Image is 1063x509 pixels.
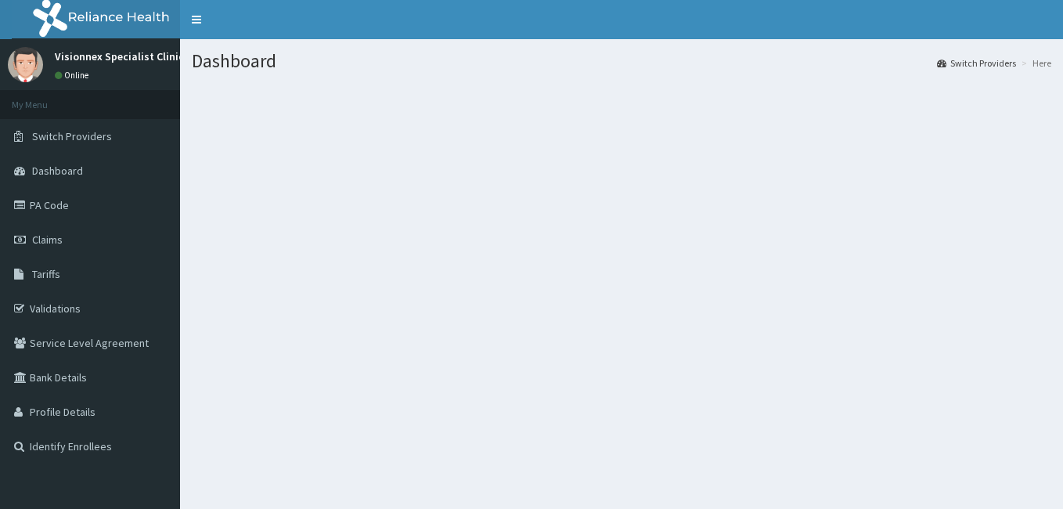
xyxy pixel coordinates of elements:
[55,51,184,62] p: Visionnex Specialist Clinic
[1018,56,1051,70] li: Here
[32,164,83,178] span: Dashboard
[937,56,1016,70] a: Switch Providers
[32,233,63,247] span: Claims
[8,47,43,82] img: User Image
[55,70,92,81] a: Online
[192,51,1051,71] h1: Dashboard
[32,129,112,143] span: Switch Providers
[32,267,60,281] span: Tariffs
